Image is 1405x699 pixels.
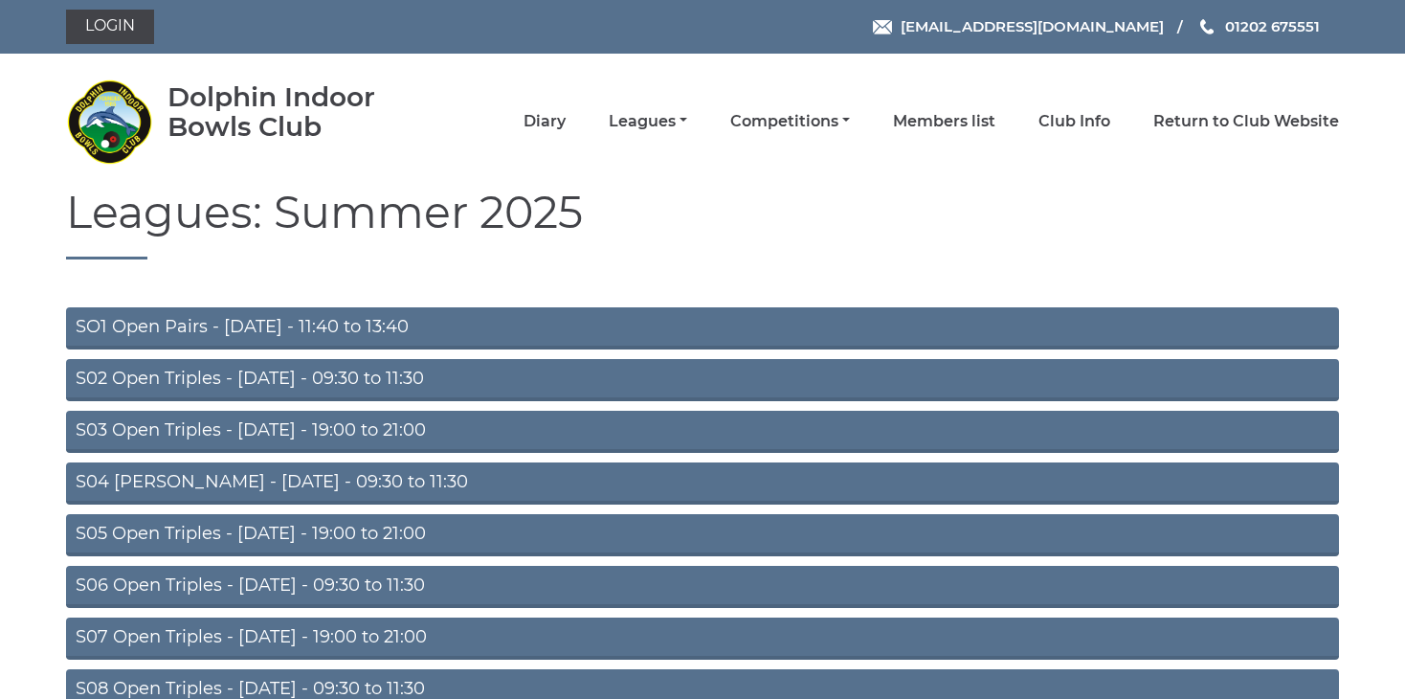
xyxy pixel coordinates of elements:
[1225,17,1320,35] span: 01202 675551
[66,618,1339,660] a: S07 Open Triples - [DATE] - 19:00 to 21:00
[1153,111,1339,132] a: Return to Club Website
[524,111,566,132] a: Diary
[66,359,1339,401] a: S02 Open Triples - [DATE] - 09:30 to 11:30
[1200,19,1214,34] img: Phone us
[730,111,850,132] a: Competitions
[873,15,1164,37] a: Email [EMAIL_ADDRESS][DOMAIN_NAME]
[873,20,892,34] img: Email
[66,566,1339,608] a: S06 Open Triples - [DATE] - 09:30 to 11:30
[66,462,1339,505] a: S04 [PERSON_NAME] - [DATE] - 09:30 to 11:30
[1197,15,1320,37] a: Phone us 01202 675551
[167,82,431,142] div: Dolphin Indoor Bowls Club
[66,514,1339,556] a: S05 Open Triples - [DATE] - 19:00 to 21:00
[1038,111,1110,132] a: Club Info
[609,111,687,132] a: Leagues
[66,411,1339,453] a: S03 Open Triples - [DATE] - 19:00 to 21:00
[901,17,1164,35] span: [EMAIL_ADDRESS][DOMAIN_NAME]
[66,79,152,165] img: Dolphin Indoor Bowls Club
[66,189,1339,259] h1: Leagues: Summer 2025
[66,10,154,44] a: Login
[66,307,1339,349] a: SO1 Open Pairs - [DATE] - 11:40 to 13:40
[893,111,995,132] a: Members list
